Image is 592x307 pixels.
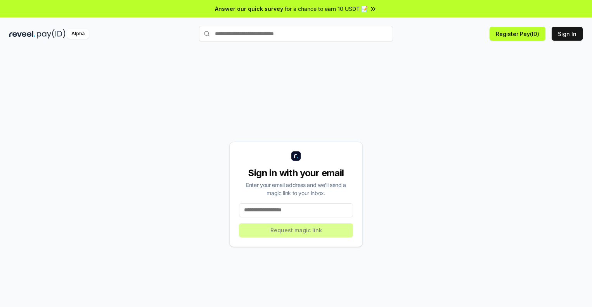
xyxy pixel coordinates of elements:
img: pay_id [37,29,66,39]
img: reveel_dark [9,29,35,39]
span: for a chance to earn 10 USDT 📝 [285,5,368,13]
div: Enter your email address and we’ll send a magic link to your inbox. [239,181,353,197]
div: Sign in with your email [239,167,353,179]
img: logo_small [291,151,301,161]
button: Register Pay(ID) [490,27,545,41]
span: Answer our quick survey [215,5,283,13]
div: Alpha [67,29,89,39]
button: Sign In [552,27,583,41]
